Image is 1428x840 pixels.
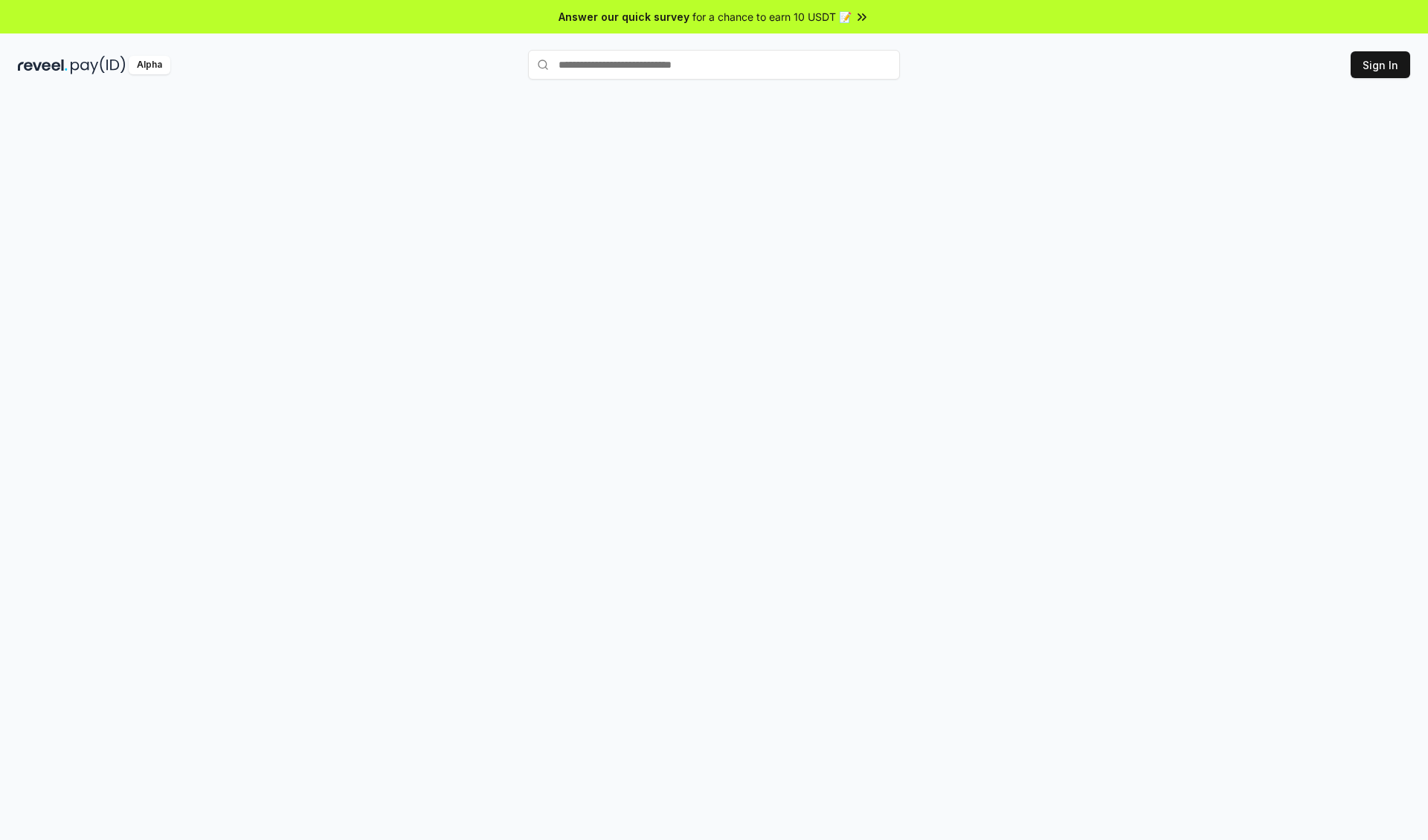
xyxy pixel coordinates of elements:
span: Answer our quick survey [559,9,689,25]
div: Alpha [129,56,170,74]
img: reveel_dark [18,56,68,74]
span: for a chance to earn 10 USDT 📝 [692,9,852,25]
img: pay_id [71,56,126,74]
button: Sign In [1351,51,1410,78]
